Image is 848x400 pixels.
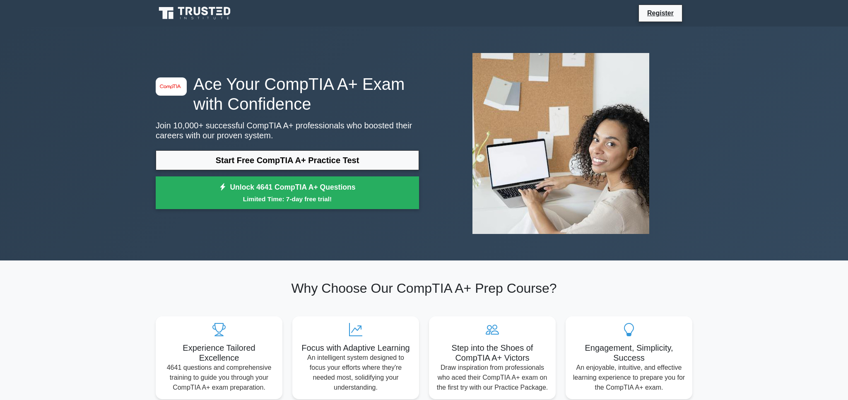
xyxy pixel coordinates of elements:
[299,343,412,353] h5: Focus with Adaptive Learning
[436,363,549,393] p: Draw inspiration from professionals who aced their CompTIA A+ exam on the first try with our Prac...
[572,363,686,393] p: An enjoyable, intuitive, and effective learning experience to prepare you for the CompTIA A+ exam.
[642,8,679,18] a: Register
[156,176,419,210] a: Unlock 4641 CompTIA A+ QuestionsLimited Time: 7-day free trial!
[572,343,686,363] h5: Engagement, Simplicity, Success
[156,120,419,140] p: Join 10,000+ successful CompTIA A+ professionals who boosted their careers with our proven system.
[162,343,276,363] h5: Experience Tailored Excellence
[299,353,412,393] p: An intelligent system designed to focus your efforts where they're needed most, solidifying your ...
[166,194,409,204] small: Limited Time: 7-day free trial!
[156,150,419,170] a: Start Free CompTIA A+ Practice Test
[156,74,419,114] h1: Ace Your CompTIA A+ Exam with Confidence
[436,343,549,363] h5: Step into the Shoes of CompTIA A+ Victors
[156,280,692,296] h2: Why Choose Our CompTIA A+ Prep Course?
[162,363,276,393] p: 4641 questions and comprehensive training to guide you through your CompTIA A+ exam preparation.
